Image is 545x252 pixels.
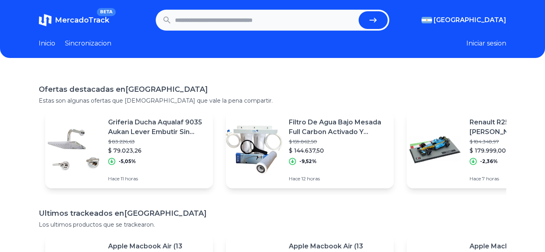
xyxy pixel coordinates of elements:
p: Hace 12 horas [289,176,387,182]
img: Featured image [45,122,102,178]
a: Sincronizacion [65,39,111,48]
p: Hace 11 horas [108,176,207,182]
a: Featured imageFiltro De Agua Bajo Mesada Full Carbon Activado Y Sedimentos$ 159.862,50$ 144.637,5... [226,111,394,188]
img: Featured image [226,122,282,178]
p: Los ultimos productos que se trackearon. [39,221,506,229]
img: Argentina [422,17,432,23]
span: BETA [97,8,116,16]
h1: Ultimos trackeados en [GEOGRAPHIC_DATA] [39,208,506,219]
button: Iniciar sesion [466,39,506,48]
p: -9,52% [299,158,317,165]
p: Griferia Ducha Aqualaf 9035 Aukan Lever Embutir Sin Transf * [108,118,207,137]
p: Filtro De Agua Bajo Mesada Full Carbon Activado Y Sedimentos [289,118,387,137]
a: Inicio [39,39,55,48]
img: Featured image [407,122,463,178]
h1: Ofertas destacadas en [GEOGRAPHIC_DATA] [39,84,506,95]
a: MercadoTrackBETA [39,14,109,27]
img: MercadoTrack [39,14,52,27]
p: $ 159.862,50 [289,138,387,145]
a: Featured imageGriferia Ducha Aqualaf 9035 Aukan Lever Embutir Sin Transf *$ 83.226,63$ 79.023,26-... [45,111,213,188]
button: [GEOGRAPHIC_DATA] [422,15,506,25]
p: $ 83.226,63 [108,138,207,145]
span: MercadoTrack [55,16,109,25]
p: $ 79.023,26 [108,147,207,155]
span: [GEOGRAPHIC_DATA] [434,15,506,25]
p: Estas son algunas ofertas que [DEMOGRAPHIC_DATA] que vale la pena compartir. [39,97,506,105]
p: $ 144.637,50 [289,147,387,155]
p: -5,05% [119,158,136,165]
p: -2,36% [480,158,498,165]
